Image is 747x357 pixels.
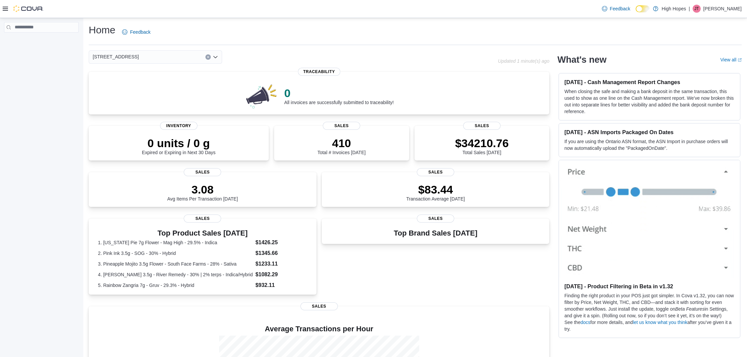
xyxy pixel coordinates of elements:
h4: Average Transactions per Hour [94,325,544,333]
span: [STREET_ADDRESS] [93,53,139,61]
p: $83.44 [406,183,465,196]
span: Sales [184,168,221,176]
p: $34210.76 [455,136,509,150]
span: Inventory [160,122,197,130]
img: 0 [244,82,279,109]
span: Sales [417,168,454,176]
a: View allExternal link [720,57,742,62]
span: Sales [184,215,221,223]
p: High Hopes [662,5,686,13]
dd: $1345.66 [255,249,307,257]
span: Traceability [298,68,340,76]
h3: Top Brand Sales [DATE] [394,229,478,237]
span: Sales [463,122,501,130]
p: 0 units / 0 g [142,136,215,150]
h2: What's new [557,54,606,65]
p: 410 [317,136,365,150]
dt: 2. Pink Ink 3.5g - SOG - 30% - Hybrid [98,250,253,257]
dd: $932.11 [255,281,307,289]
dt: 3. Pineapple Mojito 3.5g Flower - South Face Farms - 28% - Sativa [98,261,253,267]
span: Feedback [130,29,150,35]
h3: [DATE] - Cash Management Report Changes [564,79,735,85]
dd: $1233.11 [255,260,307,268]
em: Beta Features [675,306,705,312]
nav: Complex example [4,34,79,50]
p: See the for more details, and after you’ve given it a try. [564,319,735,332]
p: Updated 1 minute(s) ago [498,58,549,64]
span: Sales [300,302,338,310]
p: [PERSON_NAME] [703,5,742,13]
p: 3.08 [167,183,238,196]
button: Clear input [205,54,211,60]
span: Feedback [610,5,630,12]
h3: [DATE] - Product Filtering in Beta in v1.32 [564,283,735,290]
dd: $1082.29 [255,271,307,279]
a: Feedback [599,2,633,15]
svg: External link [738,58,742,62]
a: docs [581,320,591,325]
p: Finding the right product in your POS just got simpler. In Cova v1.32, you can now filter by Pric... [564,292,735,319]
div: Total # Invoices [DATE] [317,136,365,155]
span: JT [694,5,699,13]
dt: 5. Rainbow Zangria 7g - Gruv - 29.3% - Hybrid [98,282,253,289]
div: Expired or Expiring in Next 30 Days [142,136,215,155]
div: Total Sales [DATE] [455,136,509,155]
span: Sales [323,122,360,130]
dd: $1426.25 [255,239,307,247]
a: let us know what you think [633,320,687,325]
span: Sales [417,215,454,223]
p: 0 [284,86,394,100]
input: Dark Mode [636,5,650,12]
h3: Top Product Sales [DATE] [98,229,307,237]
div: Jason Truong [693,5,701,13]
dt: 1. [US_STATE] Pie 7g Flower - Mag High - 29.5% - Indica [98,239,253,246]
dt: 4. [PERSON_NAME] 3.5g - River Remedy - 30% | 2% terps - Indica/Hybrid [98,271,253,278]
p: If you are using the Ontario ASN format, the ASN Import in purchase orders will now automatically... [564,138,735,151]
div: Transaction Average [DATE] [406,183,465,202]
button: Open list of options [213,54,218,60]
h1: Home [89,23,115,37]
div: All invoices are successfully submitted to traceability! [284,86,394,105]
div: Avg Items Per Transaction [DATE] [167,183,238,202]
p: | [689,5,690,13]
h3: [DATE] - ASN Imports Packaged On Dates [564,129,735,135]
p: When closing the safe and making a bank deposit in the same transaction, this used to show as one... [564,88,735,115]
img: Cova [13,5,43,12]
a: Feedback [119,25,153,39]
